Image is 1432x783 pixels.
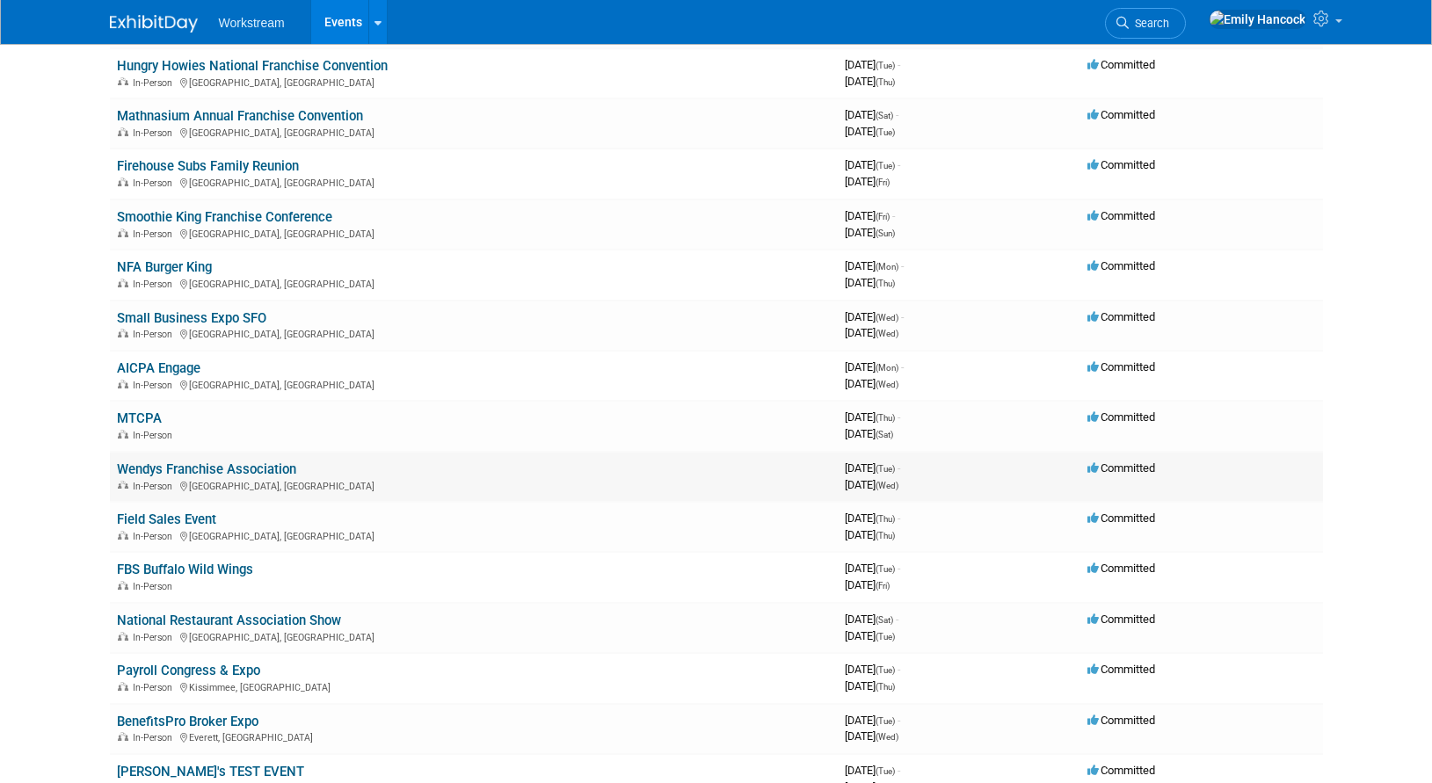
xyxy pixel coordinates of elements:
[845,663,900,676] span: [DATE]
[845,679,895,692] span: [DATE]
[876,61,895,70] span: (Tue)
[133,732,178,743] span: In-Person
[117,125,831,139] div: [GEOGRAPHIC_DATA], [GEOGRAPHIC_DATA]
[117,410,162,426] a: MTCPA
[896,108,898,121] span: -
[901,310,904,323] span: -
[898,714,900,727] span: -
[117,729,831,743] div: Everett, [GEOGRAPHIC_DATA]
[117,326,831,340] div: [GEOGRAPHIC_DATA], [GEOGRAPHIC_DATA]
[876,329,898,338] span: (Wed)
[876,464,895,474] span: (Tue)
[133,581,178,592] span: In-Person
[898,562,900,575] span: -
[118,77,128,86] img: In-Person Event
[117,209,332,225] a: Smoothie King Franchise Conference
[876,77,895,87] span: (Thu)
[876,161,895,170] span: (Tue)
[117,461,296,477] a: Wendys Franchise Association
[845,714,900,727] span: [DATE]
[133,430,178,441] span: In-Person
[110,15,198,33] img: ExhibitDay
[876,581,890,591] span: (Fri)
[876,564,895,574] span: (Tue)
[117,377,831,391] div: [GEOGRAPHIC_DATA], [GEOGRAPHIC_DATA]
[1087,310,1155,323] span: Committed
[118,481,128,489] img: In-Person Event
[876,313,898,323] span: (Wed)
[898,158,900,171] span: -
[876,430,893,439] span: (Sat)
[845,125,895,138] span: [DATE]
[1087,360,1155,373] span: Committed
[133,481,178,492] span: In-Person
[898,58,900,71] span: -
[118,581,128,590] img: In-Person Event
[118,380,128,388] img: In-Person Event
[117,511,216,527] a: Field Sales Event
[117,764,304,779] a: [PERSON_NAME]'s TEST EVENT
[1087,764,1155,777] span: Committed
[118,228,128,237] img: In-Person Event
[845,377,898,390] span: [DATE]
[876,682,895,692] span: (Thu)
[876,716,895,726] span: (Tue)
[1087,58,1155,71] span: Committed
[1209,10,1306,29] img: Emily Hancock
[876,380,898,389] span: (Wed)
[876,514,895,524] span: (Thu)
[117,360,200,376] a: AICPA Engage
[845,562,900,575] span: [DATE]
[1087,259,1155,272] span: Committed
[876,632,895,642] span: (Tue)
[901,259,904,272] span: -
[876,531,895,540] span: (Thu)
[845,478,898,491] span: [DATE]
[845,461,900,475] span: [DATE]
[117,629,831,643] div: [GEOGRAPHIC_DATA], [GEOGRAPHIC_DATA]
[1087,209,1155,222] span: Committed
[876,766,895,776] span: (Tue)
[117,226,831,240] div: [GEOGRAPHIC_DATA], [GEOGRAPHIC_DATA]
[845,158,900,171] span: [DATE]
[845,511,900,525] span: [DATE]
[845,175,890,188] span: [DATE]
[1087,410,1155,424] span: Committed
[117,310,266,326] a: Small Business Expo SFO
[898,663,900,676] span: -
[898,461,900,475] span: -
[219,16,285,30] span: Workstream
[876,111,893,120] span: (Sat)
[117,663,260,678] a: Payroll Congress & Expo
[117,108,363,124] a: Mathnasium Annual Franchise Convention
[117,276,831,290] div: [GEOGRAPHIC_DATA], [GEOGRAPHIC_DATA]
[876,732,898,742] span: (Wed)
[845,360,904,373] span: [DATE]
[117,679,831,693] div: Kissimmee, [GEOGRAPHIC_DATA]
[876,481,898,490] span: (Wed)
[845,578,890,591] span: [DATE]
[845,259,904,272] span: [DATE]
[133,178,178,189] span: In-Person
[845,729,898,743] span: [DATE]
[118,279,128,287] img: In-Person Event
[845,410,900,424] span: [DATE]
[876,363,898,373] span: (Mon)
[876,262,898,272] span: (Mon)
[1087,461,1155,475] span: Committed
[892,209,895,222] span: -
[133,77,178,89] span: In-Person
[845,226,895,239] span: [DATE]
[117,528,831,542] div: [GEOGRAPHIC_DATA], [GEOGRAPHIC_DATA]
[845,629,895,642] span: [DATE]
[845,528,895,541] span: [DATE]
[1087,663,1155,676] span: Committed
[845,276,895,289] span: [DATE]
[133,127,178,139] span: In-Person
[117,75,831,89] div: [GEOGRAPHIC_DATA], [GEOGRAPHIC_DATA]
[901,360,904,373] span: -
[133,329,178,340] span: In-Person
[117,158,299,174] a: Firehouse Subs Family Reunion
[1087,613,1155,626] span: Committed
[118,127,128,136] img: In-Person Event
